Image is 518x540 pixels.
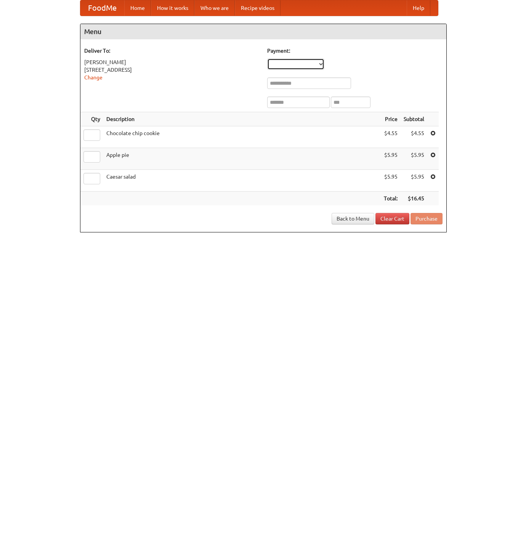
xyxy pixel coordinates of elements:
td: Apple pie [103,148,381,170]
h5: Deliver To: [84,47,260,55]
th: Subtotal [401,112,427,126]
a: Help [407,0,430,16]
td: $5.95 [381,170,401,192]
th: Price [381,112,401,126]
button: Purchase [411,213,443,224]
td: $4.55 [381,126,401,148]
td: $4.55 [401,126,427,148]
td: Chocolate chip cookie [103,126,381,148]
th: Total: [381,192,401,206]
div: [PERSON_NAME] [84,58,260,66]
a: Change [84,74,103,81]
a: Recipe videos [235,0,281,16]
td: $5.95 [401,148,427,170]
h5: Payment: [267,47,443,55]
a: Back to Menu [332,213,374,224]
a: Who we are [194,0,235,16]
td: $5.95 [401,170,427,192]
th: Description [103,112,381,126]
th: Qty [80,112,103,126]
a: How it works [151,0,194,16]
a: Clear Cart [375,213,409,224]
h4: Menu [80,24,446,39]
td: $5.95 [381,148,401,170]
th: $16.45 [401,192,427,206]
a: Home [124,0,151,16]
a: FoodMe [80,0,124,16]
div: [STREET_ADDRESS] [84,66,260,74]
td: Caesar salad [103,170,381,192]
